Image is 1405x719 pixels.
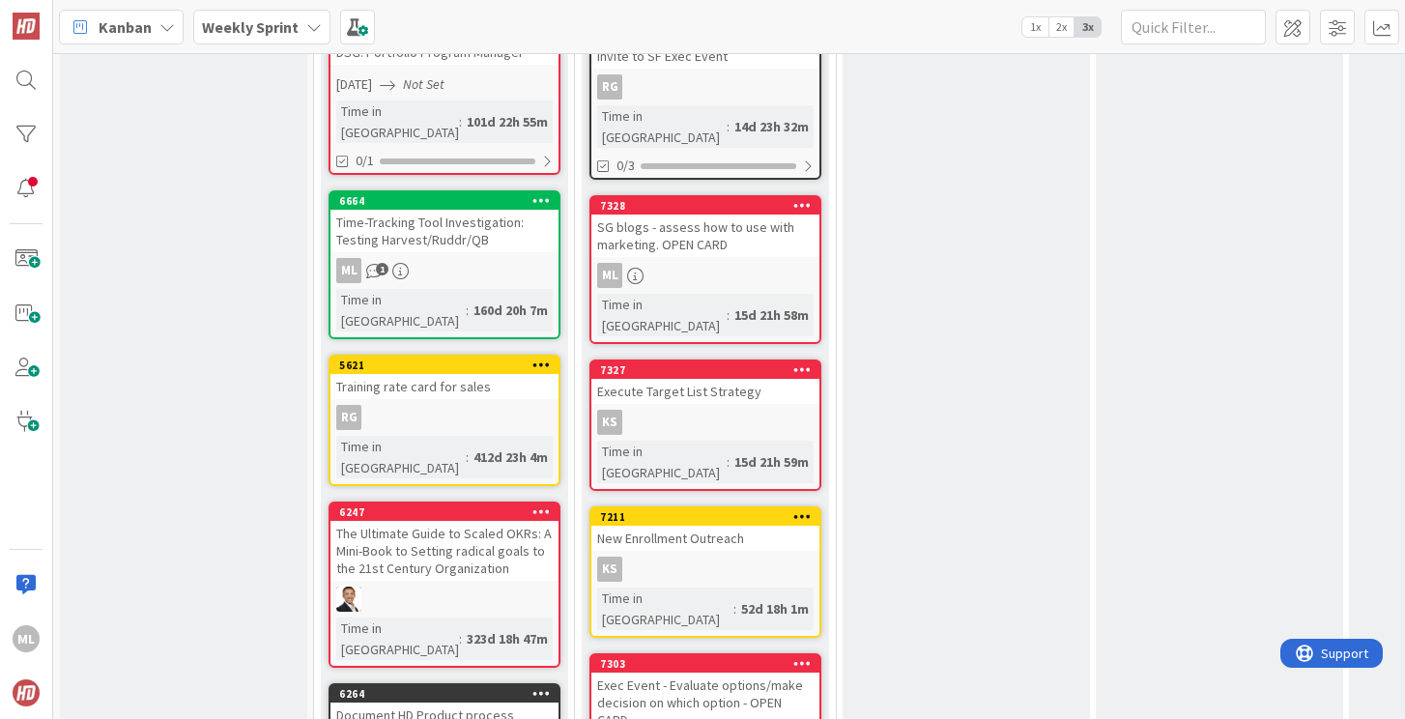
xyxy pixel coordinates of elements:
div: 7327 [600,363,819,377]
div: 15d 21h 58m [730,304,814,326]
span: [DATE] [336,74,372,95]
div: SG blogs - assess how to use with marketing. OPEN CARD [591,215,819,257]
div: RG [330,405,559,430]
div: RG [591,74,819,100]
div: 7328 [600,199,819,213]
div: 412d 23h 4m [469,446,553,468]
b: Weekly Sprint [202,17,299,37]
a: 6664Time-Tracking Tool Investigation: Testing Harvest/Ruddr/QBMLTime in [GEOGRAPHIC_DATA]:160d 20... [329,190,560,339]
div: 52d 18h 1m [736,598,814,619]
div: 7327Execute Target List Strategy [591,361,819,404]
span: 2x [1048,17,1075,37]
div: Time in [GEOGRAPHIC_DATA] [336,618,459,660]
div: 6664 [330,192,559,210]
span: : [459,111,462,132]
div: 6264 [339,687,559,701]
span: 1x [1022,17,1048,37]
div: Time in [GEOGRAPHIC_DATA] [597,441,727,483]
div: RG [597,74,622,100]
div: 5621 [339,359,559,372]
div: 6264 [330,685,559,703]
div: Execute Target List Strategy [591,379,819,404]
div: 7303 [600,657,819,671]
div: Training rate card for sales [330,374,559,399]
div: 5621 [330,357,559,374]
input: Quick Filter... [1121,10,1266,44]
img: avatar [13,679,40,706]
div: 7211New Enrollment Outreach [591,508,819,551]
div: Time in [GEOGRAPHIC_DATA] [597,105,727,148]
div: 7328 [591,197,819,215]
div: 160d 20h 7m [469,300,553,321]
div: 14d 23h 32m [730,116,814,137]
div: New Enrollment Outreach [591,526,819,551]
div: ML [330,258,559,283]
div: ML [591,263,819,288]
div: 101d 22h 55m [462,111,553,132]
a: 5621Training rate card for salesRGTime in [GEOGRAPHIC_DATA]:412d 23h 4m [329,355,560,486]
div: 7303 [591,655,819,673]
span: : [733,598,736,619]
a: 7211New Enrollment OutreachKSTime in [GEOGRAPHIC_DATA]:52d 18h 1m [589,506,821,638]
span: 1 [376,263,388,275]
div: RG [336,405,361,430]
span: 3x [1075,17,1101,37]
div: Time in [GEOGRAPHIC_DATA] [336,101,459,143]
div: ML [13,625,40,652]
div: Time in [GEOGRAPHIC_DATA] [597,588,733,630]
img: Visit kanbanzone.com [13,13,40,40]
div: 7211 [591,508,819,526]
div: 6247 [339,505,559,519]
div: 7327 [591,361,819,379]
span: : [466,300,469,321]
div: 323d 18h 47m [462,628,553,649]
div: Time in [GEOGRAPHIC_DATA] [336,289,466,331]
div: Time-Tracking Tool Investigation: Testing Harvest/Ruddr/QB [330,210,559,252]
div: 6664 [339,194,559,208]
div: The Ultimate Guide to Scaled OKRs: A Mini-Book to Setting radical goals to the 21st Century Organ... [330,521,559,581]
div: KS [591,557,819,582]
div: 15d 21h 59m [730,451,814,473]
div: 5621Training rate card for sales [330,357,559,399]
i: Not Set [403,75,444,93]
div: ML [597,263,622,288]
div: ML [336,258,361,283]
div: KS [591,410,819,435]
span: 0/1 [356,151,374,171]
span: Kanban [99,15,152,39]
a: DSG: Portfolio Program Manager[DATE]Not SetTime in [GEOGRAPHIC_DATA]:101d 22h 55m0/1 [329,20,560,175]
a: 7327Execute Target List StrategyKSTime in [GEOGRAPHIC_DATA]:15d 21h 59m [589,359,821,491]
span: 0/3 [616,156,635,176]
div: KS [597,410,622,435]
span: : [727,304,730,326]
div: 6247The Ultimate Guide to Scaled OKRs: A Mini-Book to Setting radical goals to the 21st Century O... [330,503,559,581]
div: 7211 [600,510,819,524]
a: Create list of potential execs to invite to SF Exec EventRGTime in [GEOGRAPHIC_DATA]:14d 23h 32m0/3 [589,7,821,180]
div: KS [597,557,622,582]
div: SL [330,587,559,612]
span: : [727,451,730,473]
a: 6247The Ultimate Guide to Scaled OKRs: A Mini-Book to Setting radical goals to the 21st Century O... [329,502,560,668]
span: Support [41,3,88,26]
div: 6664Time-Tracking Tool Investigation: Testing Harvest/Ruddr/QB [330,192,559,252]
div: Time in [GEOGRAPHIC_DATA] [336,436,466,478]
a: 7328SG blogs - assess how to use with marketing. OPEN CARDMLTime in [GEOGRAPHIC_DATA]:15d 21h 58m [589,195,821,344]
img: SL [336,587,361,612]
span: : [727,116,730,137]
span: : [459,628,462,649]
span: : [466,446,469,468]
div: Time in [GEOGRAPHIC_DATA] [597,294,727,336]
div: 7328SG blogs - assess how to use with marketing. OPEN CARD [591,197,819,257]
div: 6247 [330,503,559,521]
